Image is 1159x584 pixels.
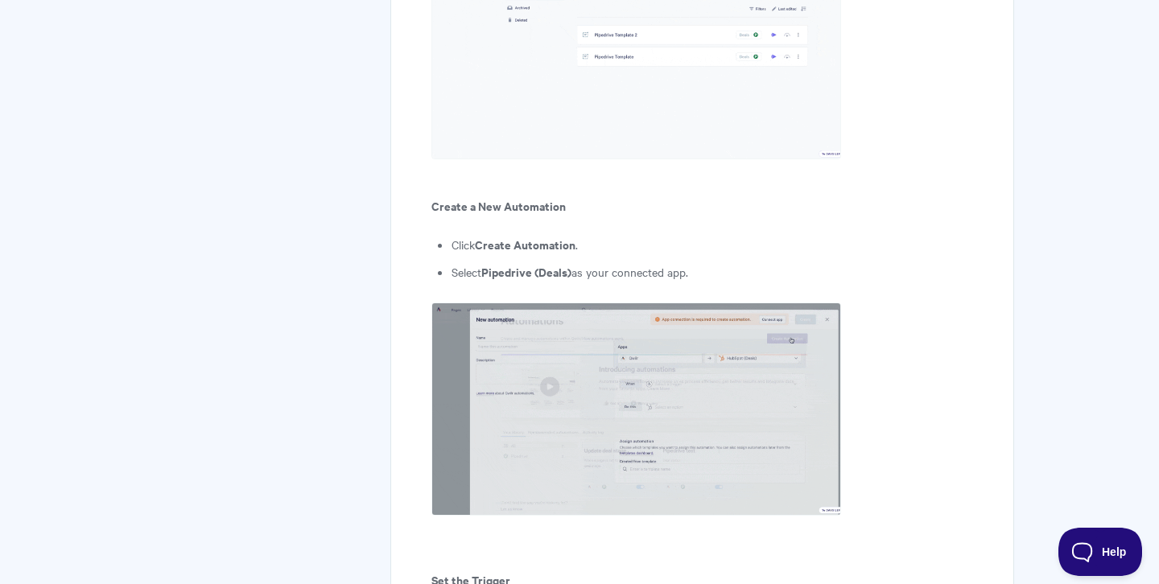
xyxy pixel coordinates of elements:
[452,235,973,254] li: Click .
[475,236,575,253] strong: Create Automation
[431,197,566,214] strong: Create a New Automation
[452,262,973,282] li: Select as your connected app.
[1058,528,1143,576] iframe: Toggle Customer Support
[431,302,841,516] img: file-pRn7EqH2D4.gif
[481,263,571,280] strong: Pipedrive (Deals)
